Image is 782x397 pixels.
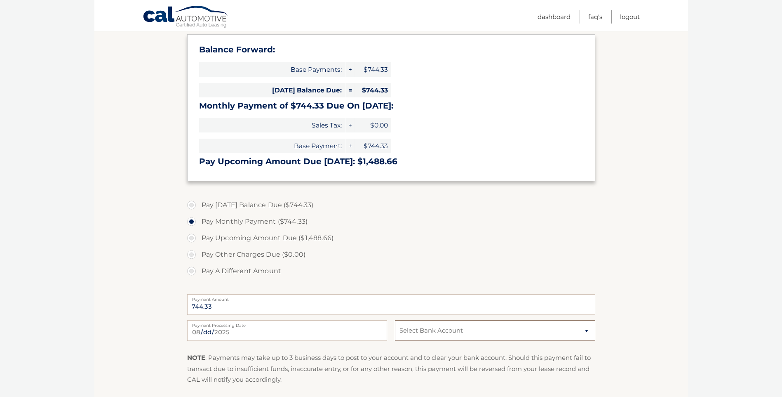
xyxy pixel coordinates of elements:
span: $744.33 [354,62,391,77]
a: Logout [620,10,640,24]
span: Base Payments: [199,62,345,77]
h3: Monthly Payment of $744.33 Due On [DATE]: [199,101,583,111]
input: Payment Amount [187,294,595,315]
span: + [345,139,354,153]
label: Pay Upcoming Amount Due ($1,488.66) [187,230,595,246]
p: : Payments may take up to 3 business days to post to your account and to clear your bank account.... [187,352,595,385]
label: Pay [DATE] Balance Due ($744.33) [187,197,595,213]
h3: Pay Upcoming Amount Due [DATE]: $1,488.66 [199,156,583,167]
label: Pay Other Charges Due ($0.00) [187,246,595,263]
span: Base Payment: [199,139,345,153]
strong: NOTE [187,354,205,362]
label: Pay Monthly Payment ($744.33) [187,213,595,230]
span: $0.00 [354,118,391,132]
label: Payment Processing Date [187,320,387,327]
span: + [345,62,354,77]
a: FAQ's [588,10,602,24]
a: Cal Automotive [143,5,229,29]
span: $744.33 [354,83,391,97]
label: Pay A Different Amount [187,263,595,279]
span: = [345,83,354,97]
a: Dashboard [538,10,571,24]
span: + [345,118,354,132]
label: Payment Amount [187,294,595,301]
span: $744.33 [354,139,391,153]
span: [DATE] Balance Due: [199,83,345,97]
span: Sales Tax: [199,118,345,132]
input: Payment Date [187,320,387,341]
h3: Balance Forward: [199,45,583,55]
